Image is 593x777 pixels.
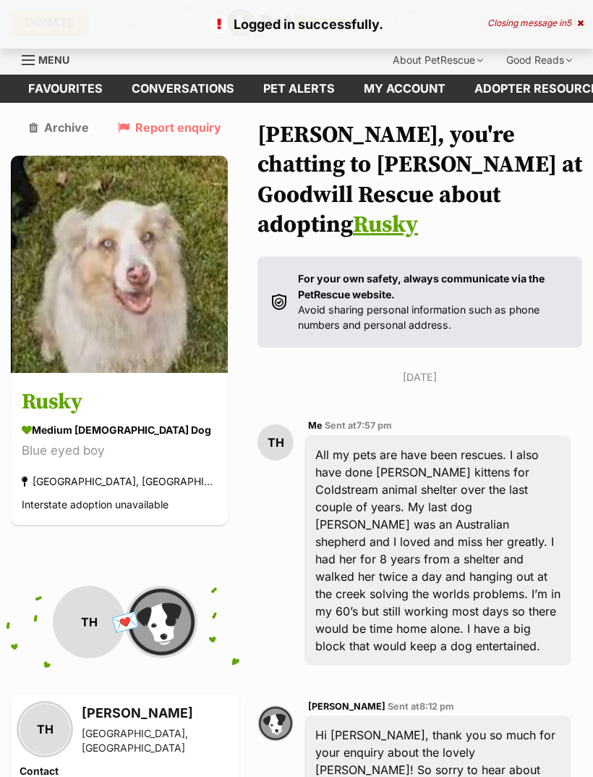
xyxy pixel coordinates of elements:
span: Sent at [388,701,454,712]
span: 7:57 pm [357,420,392,431]
p: [DATE] [257,369,582,385]
span: [PERSON_NAME] [308,701,385,712]
span: Interstate adoption unavailable [22,498,168,511]
div: About PetRescue [383,46,493,75]
img: Rusky [11,156,228,373]
p: Avoid sharing personal information such as phone numbers and personal address. [298,271,568,332]
strong: For your own safety, always communicate via the PetRescue website. [298,272,545,300]
a: Favourites [14,75,117,103]
h3: [PERSON_NAME] [82,703,231,723]
h1: [PERSON_NAME], you're chatting to [PERSON_NAME] at Goodwill Rescue about adopting [257,121,582,241]
div: TH [20,704,70,755]
span: Me [308,420,323,431]
div: Good Reads [496,46,582,75]
a: Report enquiry [118,121,221,134]
div: [GEOGRAPHIC_DATA], [GEOGRAPHIC_DATA] [82,726,231,755]
a: My account [349,75,460,103]
a: Rusky medium [DEMOGRAPHIC_DATA] Dog Blue eyed boy [GEOGRAPHIC_DATA], [GEOGRAPHIC_DATA] Interstate... [11,375,228,525]
a: conversations [117,75,249,103]
span: 💌 [109,606,142,637]
a: Archive [29,121,89,134]
div: TH [53,586,125,658]
div: [GEOGRAPHIC_DATA], [GEOGRAPHIC_DATA] [22,471,217,491]
img: Marianne Goodwill profile pic [257,705,294,742]
span: Sent at [325,420,392,431]
a: Menu [22,46,80,72]
a: Pet alerts [249,75,349,103]
div: Blue eyed boy [22,441,217,461]
span: 8:12 pm [419,701,454,712]
img: Goodwill Rescue profile pic [125,586,197,658]
a: Rusky [353,211,418,240]
div: medium [DEMOGRAPHIC_DATA] Dog [22,422,217,437]
h3: Rusky [22,386,217,419]
div: All my pets are have been rescues. I also have done [PERSON_NAME] kittens for Coldstream animal s... [304,435,571,665]
div: TH [257,424,294,461]
span: Menu [38,54,69,66]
